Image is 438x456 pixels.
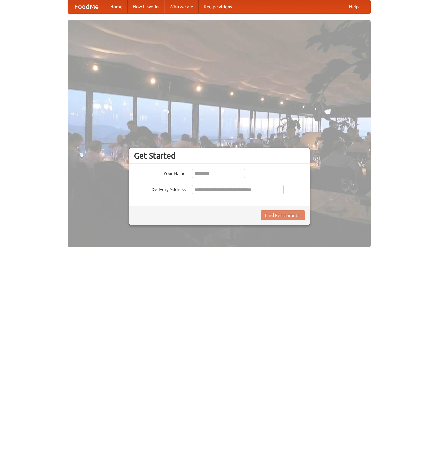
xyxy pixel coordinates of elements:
[134,169,186,177] label: Your Name
[134,185,186,193] label: Delivery Address
[68,0,105,13] a: FoodMe
[105,0,128,13] a: Home
[344,0,364,13] a: Help
[261,210,305,220] button: Find Restaurants!
[164,0,199,13] a: Who we are
[134,151,305,160] h3: Get Started
[128,0,164,13] a: How it works
[199,0,237,13] a: Recipe videos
